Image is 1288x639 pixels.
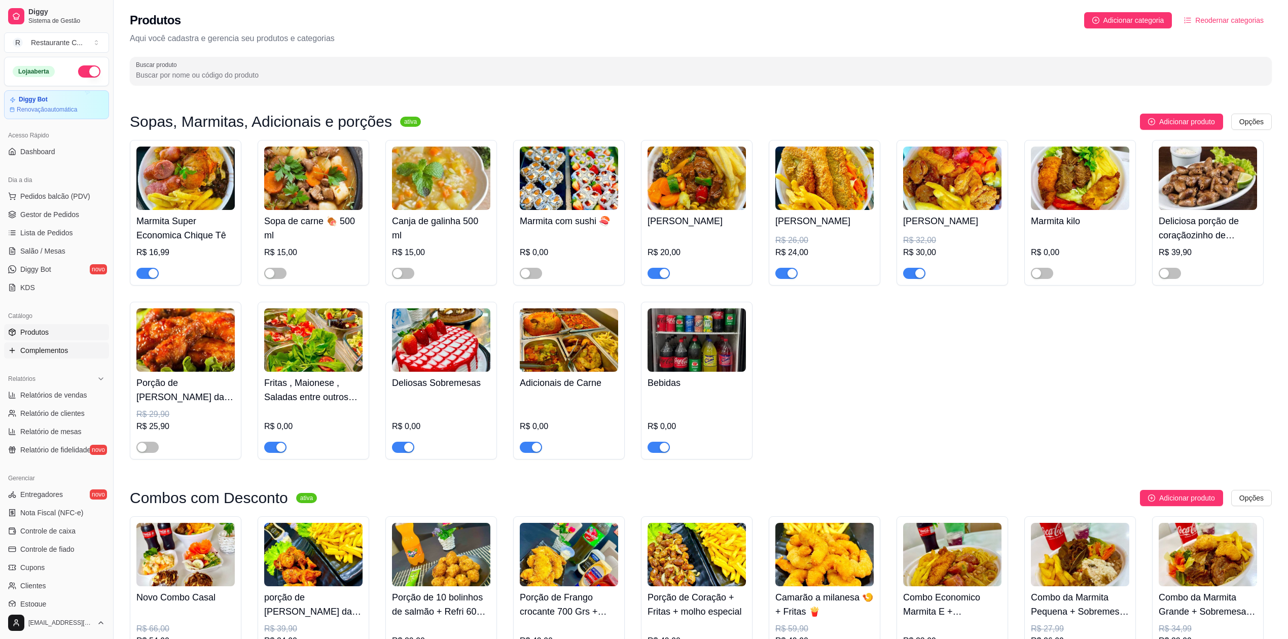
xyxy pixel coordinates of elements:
a: Controle de fiado [4,541,109,557]
button: Pedidos balcão (PDV) [4,188,109,204]
span: Nota Fiscal (NFC-e) [20,508,83,518]
span: Relatório de mesas [20,427,82,437]
h4: [PERSON_NAME] [775,214,874,228]
div: Catálogo [4,308,109,324]
h4: Marmita Super Economica Chique Tê [136,214,235,242]
sup: ativa [296,493,317,503]
a: Lista de Pedidos [4,225,109,241]
h4: Canja de galinha 500 ml [392,214,490,242]
a: Relatório de fidelidadenovo [4,442,109,458]
h4: Sopa de carne 🍖 500 ml [264,214,363,242]
span: Relatório de fidelidade [20,445,91,455]
button: Adicionar produto [1140,114,1223,130]
span: Dashboard [20,147,55,157]
button: Opções [1231,114,1272,130]
span: Diggy [28,8,105,17]
a: Salão / Mesas [4,243,109,259]
button: Adicionar categoria [1084,12,1172,28]
h4: [PERSON_NAME] [903,214,1001,228]
h2: Produtos [130,12,181,28]
div: R$ 20,00 [648,246,746,259]
h4: Deliciosa porção de coraçãozinho de [PERSON_NAME] 🐓 [1159,214,1257,242]
span: Relatório de clientes [20,408,85,418]
span: ordered-list [1184,17,1191,24]
img: product-image [775,523,874,586]
a: Relatório de clientes [4,405,109,421]
h4: Porção de Frango crocante 700 Grs + Refri 2Lts + Molho cortesia [520,590,618,619]
div: R$ 39,90 [264,623,363,635]
sup: ativa [400,117,421,127]
h4: Combo Economico Marmita E + Sobremeda + mini Coca [903,590,1001,619]
div: R$ 0,00 [648,420,746,433]
img: product-image [648,308,746,372]
h4: Novo Combo Casal [136,590,235,605]
h4: Bebidas [648,376,746,390]
label: Buscar produto [136,60,181,69]
span: Controle de caixa [20,526,76,536]
article: Diggy Bot [19,96,48,103]
div: R$ 0,00 [264,420,363,433]
img: product-image [903,523,1001,586]
h4: Combo da Marmita Pequena + Sobremesa + Refri Lata [1031,590,1129,619]
div: R$ 0,00 [392,420,490,433]
h3: Sopas, Marmitas, Adicionais e porções [130,116,392,128]
a: DiggySistema de Gestão [4,4,109,28]
span: Adicionar categoria [1103,15,1164,26]
div: Acesso Rápido [4,127,109,144]
div: R$ 25,90 [136,420,235,433]
div: R$ 30,00 [903,246,1001,259]
h4: Combo da Marmita Grande + Sobremesa + Refri Lata [1159,590,1257,619]
div: R$ 16,99 [136,246,235,259]
img: product-image [136,308,235,372]
h4: Deliosas Sobremesas [392,376,490,390]
img: product-image [264,523,363,586]
div: R$ 27,99 [1031,623,1129,635]
img: product-image [264,147,363,210]
div: R$ 66,00 [136,623,235,635]
a: Diggy Botnovo [4,261,109,277]
span: Sistema de Gestão [28,17,105,25]
img: product-image [264,308,363,372]
input: Buscar produto [136,70,1266,80]
button: Select a team [4,32,109,53]
button: Reodernar categorias [1176,12,1272,28]
a: Relatórios de vendas [4,387,109,403]
img: product-image [648,523,746,586]
a: Cupons [4,559,109,576]
span: Opções [1239,492,1264,504]
p: Aqui você cadastra e gerencia seu produtos e categorias [130,32,1272,45]
div: R$ 0,00 [520,420,618,433]
span: Entregadores [20,489,63,500]
button: Adicionar produto [1140,490,1223,506]
img: product-image [903,147,1001,210]
a: Complementos [4,342,109,359]
button: Opções [1231,490,1272,506]
div: Dia a dia [4,172,109,188]
div: R$ 0,00 [520,246,618,259]
span: Opções [1239,116,1264,127]
span: Gestor de Pedidos [20,209,79,220]
img: product-image [392,523,490,586]
div: R$ 29,90 [136,408,235,420]
div: Restaurante C ... [31,38,83,48]
span: [EMAIL_ADDRESS][DOMAIN_NAME] [28,619,93,627]
span: Estoque [20,599,46,609]
a: Diggy BotRenovaçãoautomática [4,90,109,119]
h4: Marmita kilo [1031,214,1129,228]
img: product-image [1159,147,1257,210]
div: Loja aberta [13,66,55,77]
img: product-image [1031,523,1129,586]
span: plus-circle [1148,494,1155,502]
span: Cupons [20,562,45,573]
a: Dashboard [4,144,109,160]
img: product-image [136,147,235,210]
img: product-image [392,147,490,210]
img: product-image [1031,147,1129,210]
span: Salão / Mesas [20,246,65,256]
a: KDS [4,279,109,296]
span: Relatórios [8,375,35,383]
img: product-image [520,147,618,210]
img: product-image [136,523,235,586]
span: plus-circle [1148,118,1155,125]
span: Diggy Bot [20,264,51,274]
